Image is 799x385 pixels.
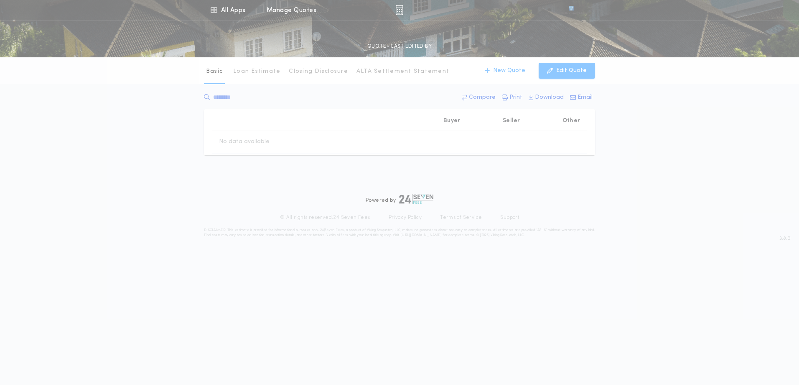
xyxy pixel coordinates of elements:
[400,234,442,237] a: [URL][DOMAIN_NAME]
[469,93,496,102] p: Compare
[212,131,276,153] td: No data available
[526,90,566,105] button: Download
[233,67,280,76] p: Loan Estimate
[556,67,587,75] p: Edit Quote
[389,214,422,221] a: Privacy Policy
[366,194,433,204] div: Powered by
[367,42,432,51] p: QUOTE - LAST EDITED BY
[578,93,593,102] p: Email
[503,117,520,125] p: Seller
[443,117,460,125] p: Buyer
[460,90,498,105] button: Compare
[356,67,449,76] p: ALTA Settlement Statement
[493,67,525,75] p: New Quote
[535,93,564,102] p: Download
[499,90,525,105] button: Print
[554,6,589,14] img: vs-icon
[509,93,522,102] p: Print
[289,67,348,76] p: Closing Disclosure
[539,63,595,79] button: Edit Quote
[204,228,595,238] p: DISCLAIMER: This estimate is provided for informational purposes only. 24|Seven Fees, a product o...
[476,63,534,79] button: New Quote
[399,194,433,204] img: logo
[562,117,580,125] p: Other
[280,214,370,221] p: © All rights reserved. 24|Seven Fees
[440,214,482,221] a: Terms of Service
[567,90,595,105] button: Email
[395,5,403,15] img: img
[779,235,791,242] span: 3.8.0
[206,67,223,76] p: Basic
[500,214,519,221] a: Support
